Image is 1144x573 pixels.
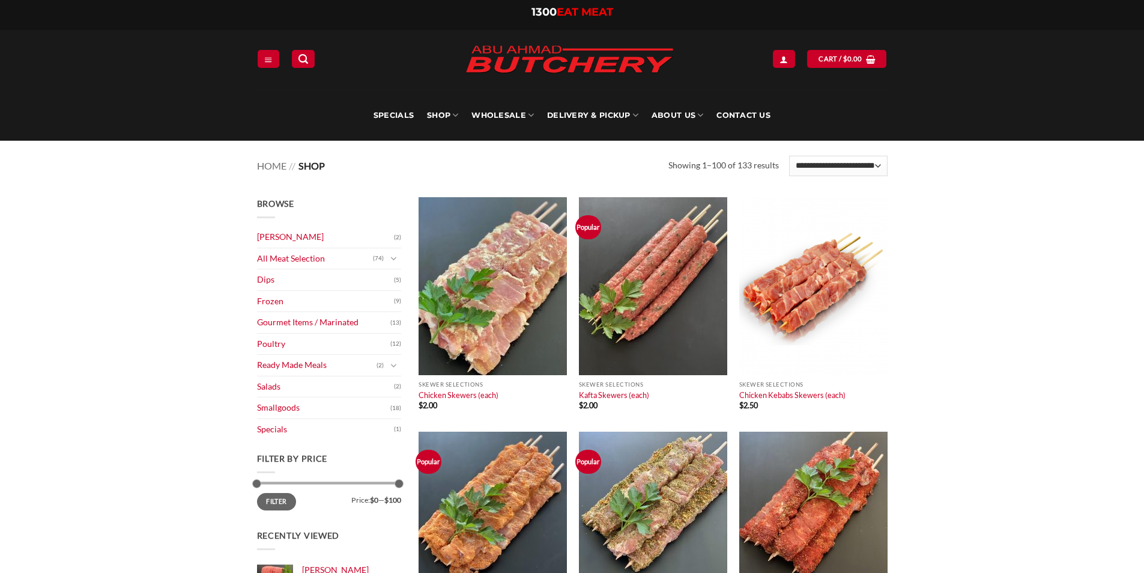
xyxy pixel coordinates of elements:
[419,381,567,388] p: Skewer Selections
[394,292,401,310] span: (9)
[390,399,401,417] span: (18)
[257,312,390,333] a: Gourmet Items / Marinated
[257,376,394,397] a: Salads
[789,156,887,176] select: Shop order
[257,493,401,504] div: Price: —
[387,359,401,372] button: Toggle
[531,5,557,19] span: 1300
[579,390,649,400] a: Kafta Skewers (each)
[843,55,862,63] bdi: 0.00
[739,400,758,410] bdi: 2.50
[547,90,638,141] a: Delivery & Pickup
[257,397,390,418] a: Smallgoods
[419,400,437,410] bdi: 2.00
[471,90,534,141] a: Wholesale
[531,5,613,19] a: 1300EAT MEAT
[257,291,394,312] a: Frozen
[739,390,846,400] a: Chicken Kebabs Skewers (each)
[739,400,743,410] span: $
[384,495,401,504] span: $100
[419,390,498,400] a: Chicken Skewers (each)
[579,197,727,375] img: Kafta Skewers
[455,37,683,83] img: Abu Ahmad Butchery
[387,252,401,265] button: Toggle
[579,400,583,410] span: $
[257,453,328,464] span: Filter by price
[579,381,727,388] p: Skewer Selections
[374,90,414,141] a: Specials
[652,90,703,141] a: About Us
[298,160,325,171] span: Shop
[773,50,794,67] a: Login
[390,314,401,332] span: (13)
[257,198,294,209] span: Browse
[394,228,401,247] span: (2)
[257,493,297,510] button: Filter
[292,50,315,67] a: Search
[668,159,779,173] p: Showing 1–100 of 133 results
[257,248,373,269] a: All Meat Selection
[257,334,390,355] a: Poultry
[257,419,394,440] a: Specials
[716,90,770,141] a: Contact Us
[257,355,377,376] a: Ready Made Meals
[843,54,847,64] span: $
[258,50,279,67] a: Menu
[394,271,401,289] span: (5)
[289,160,295,171] span: //
[807,50,886,67] a: View cart
[419,400,423,410] span: $
[557,5,613,19] span: EAT MEAT
[390,335,401,353] span: (12)
[739,381,888,388] p: Skewer Selections
[257,160,286,171] a: Home
[394,420,401,438] span: (1)
[257,530,340,541] span: Recently Viewed
[257,227,394,248] a: [PERSON_NAME]
[419,197,567,375] img: Chicken Skewers
[739,197,888,375] img: Chicken Kebabs Skewers
[257,269,394,290] a: Dips
[377,357,384,375] span: (2)
[427,90,458,141] a: SHOP
[819,54,862,64] span: Cart /
[394,378,401,396] span: (2)
[373,250,384,268] span: (74)
[370,495,378,504] span: $0
[579,400,598,410] bdi: 2.00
